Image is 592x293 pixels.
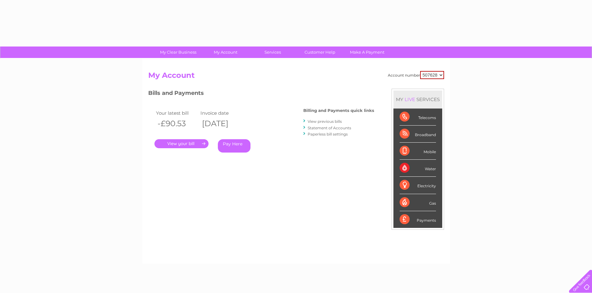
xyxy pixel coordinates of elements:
div: Electricity [400,177,436,194]
a: Paperless bill settings [308,132,348,136]
div: Mobile [400,143,436,160]
h4: Billing and Payments quick links [303,108,374,113]
div: Broadband [400,126,436,143]
th: [DATE] [199,117,244,130]
a: My Account [200,47,251,58]
td: Your latest bill [154,109,199,117]
div: Account number [388,71,444,79]
a: Pay Here [218,139,250,153]
h2: My Account [148,71,444,83]
h3: Bills and Payments [148,89,374,100]
div: Telecoms [400,109,436,126]
a: Services [247,47,298,58]
div: Gas [400,194,436,211]
th: -£90.53 [154,117,199,130]
a: View previous bills [308,119,342,124]
a: . [154,139,209,148]
div: Water [400,160,436,177]
a: Statement of Accounts [308,126,351,130]
a: Customer Help [294,47,346,58]
div: LIVE [403,96,416,102]
a: Make A Payment [342,47,393,58]
a: My Clear Business [153,47,204,58]
td: Invoice date [199,109,244,117]
div: MY SERVICES [393,91,442,108]
div: Payments [400,211,436,228]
